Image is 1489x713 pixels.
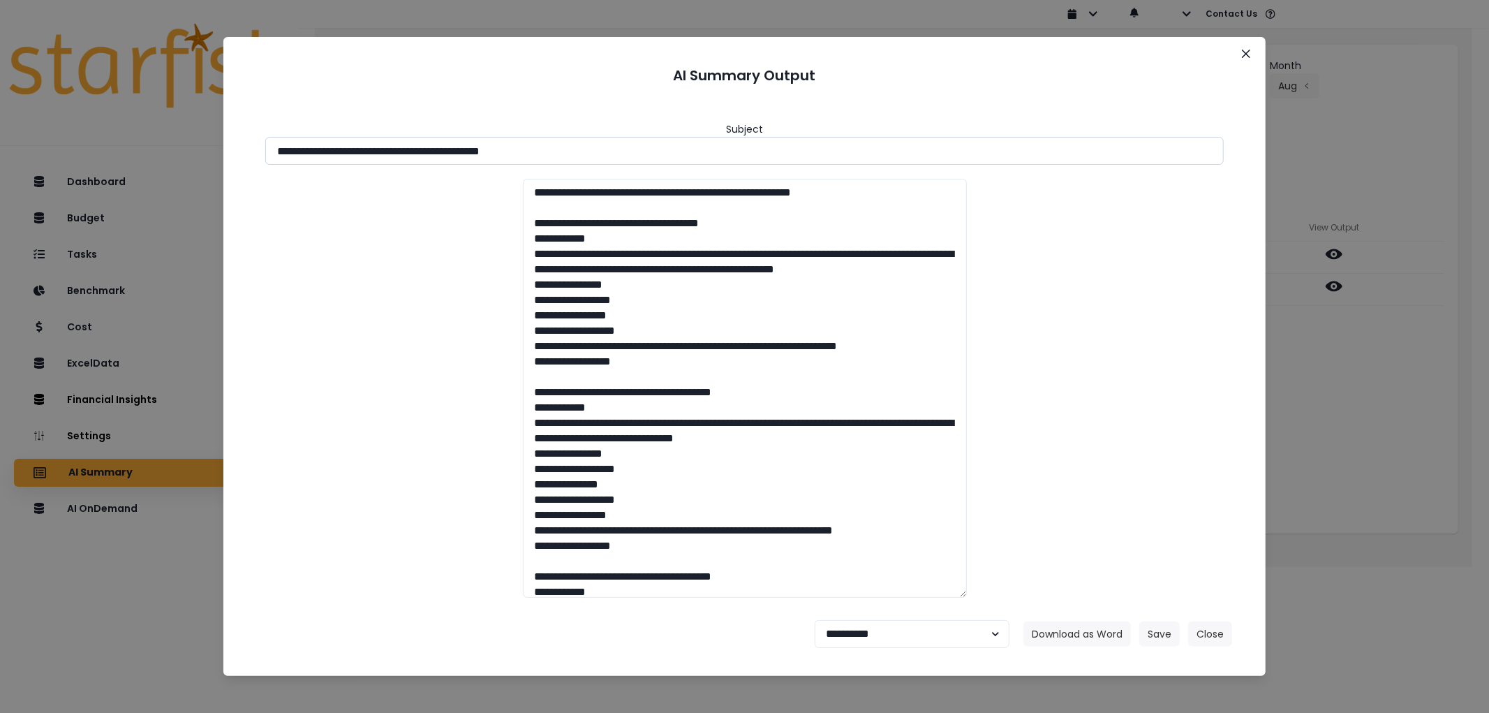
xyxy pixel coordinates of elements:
button: Close [1188,622,1232,647]
header: AI Summary Output [240,54,1249,97]
button: Save [1139,622,1180,647]
button: Download as Word [1023,622,1131,647]
header: Subject [726,122,763,137]
button: Close [1235,43,1257,65]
